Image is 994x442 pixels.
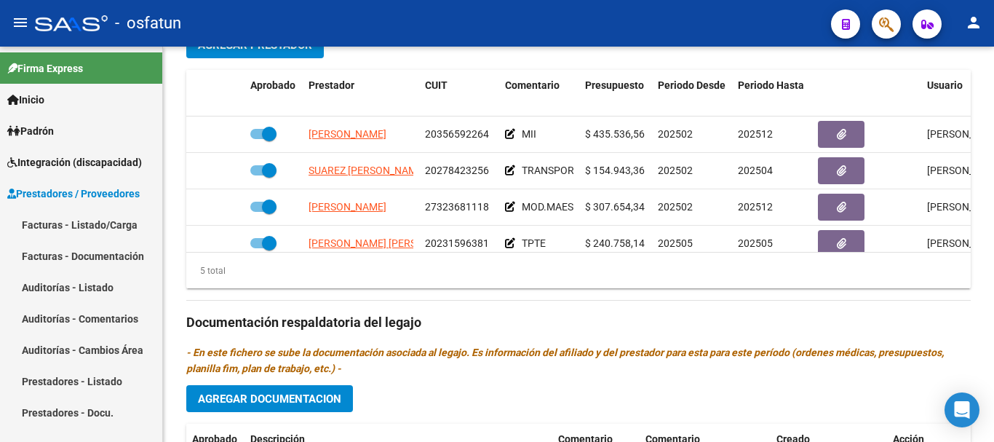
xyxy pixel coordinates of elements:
span: 20231596381 [425,237,489,249]
span: 20278423256 [425,165,489,176]
span: Comentario [505,79,560,91]
span: 202502 [658,201,693,213]
div: 5 total [186,263,226,279]
span: 202505 [658,237,693,249]
datatable-header-cell: CUIT [419,70,499,118]
span: Prestador [309,79,354,91]
span: TPTE [522,237,546,249]
span: $ 307.654,34 [585,201,645,213]
span: $ 154.943,36 [585,165,645,176]
mat-icon: menu [12,14,29,31]
mat-icon: person [965,14,982,31]
span: 27323681118 [425,201,489,213]
span: Prestadores / Proveedores [7,186,140,202]
span: MOD.MAESTRA DE APOYO [522,201,643,213]
span: [PERSON_NAME] [PERSON_NAME] [309,237,466,249]
datatable-header-cell: Prestador [303,70,419,118]
span: Presupuesto [585,79,644,91]
div: Open Intercom Messenger [945,392,979,427]
span: 202502 [658,128,693,140]
span: Inicio [7,92,44,108]
span: Integración (discapacidad) [7,154,142,170]
datatable-header-cell: Comentario [499,70,579,118]
span: Periodo Desde [658,79,725,91]
span: Padrón [7,123,54,139]
span: Agregar Documentacion [198,392,341,406]
span: Periodo Hasta [738,79,804,91]
button: Agregar Documentacion [186,385,353,412]
span: CUIT [425,79,448,91]
span: - osfatun [115,7,181,39]
datatable-header-cell: Periodo Desde [652,70,732,118]
span: 202512 [738,128,773,140]
span: $ 240.758,14 [585,237,645,249]
span: 202504 [738,165,773,176]
span: 202502 [658,165,693,176]
span: SUAREZ [PERSON_NAME] [309,165,426,176]
span: TRANSPORTE [522,165,585,176]
span: [PERSON_NAME] [309,201,386,213]
span: 202512 [738,201,773,213]
datatable-header-cell: Presupuesto [579,70,652,118]
span: Firma Express [7,60,83,76]
datatable-header-cell: Periodo Hasta [732,70,812,118]
datatable-header-cell: Aprobado [244,70,303,118]
span: $ 435.536,56 [585,128,645,140]
h3: Documentación respaldatoria del legajo [186,312,971,333]
i: - En este fichero se sube la documentación asociada al legajo. Es información del afiliado y del ... [186,347,944,374]
span: 20356592264 [425,128,489,140]
span: Aprobado [250,79,295,91]
span: 202505 [738,237,773,249]
span: [PERSON_NAME] [309,128,386,140]
span: Usuario [927,79,963,91]
span: MII [522,128,536,140]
